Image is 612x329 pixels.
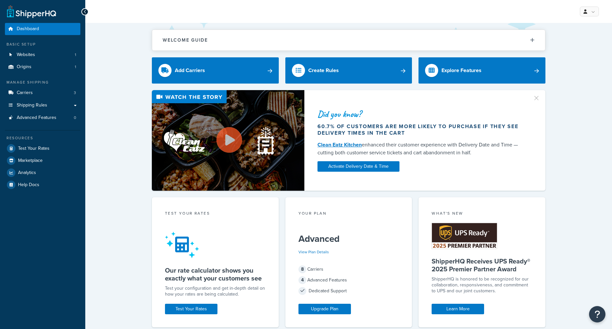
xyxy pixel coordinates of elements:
span: Analytics [18,170,36,176]
a: Marketplace [5,155,80,166]
img: Video thumbnail [152,90,304,191]
li: Carriers [5,87,80,99]
a: Activate Delivery Date & Time [317,161,399,172]
div: enhanced their customer experience with Delivery Date and Time — cutting both customer service ti... [317,141,525,157]
button: Open Resource Center [589,306,605,322]
a: Dashboard [5,23,80,35]
span: Test Your Rates [18,146,50,151]
li: Websites [5,49,80,61]
div: Basic Setup [5,42,80,47]
a: Origins1 [5,61,80,73]
span: 0 [74,115,76,121]
span: 1 [75,52,76,58]
a: Test Your Rates [5,143,80,154]
div: Manage Shipping [5,80,80,85]
a: Upgrade Plan [298,304,351,314]
div: Your Plan [298,210,399,218]
div: Advanced Features [298,276,399,285]
span: Marketplace [18,158,43,164]
span: Origins [17,64,31,70]
a: Test Your Rates [165,304,217,314]
span: Websites [17,52,35,58]
div: Resources [5,135,80,141]
div: What's New [432,210,532,218]
a: Advanced Features0 [5,112,80,124]
a: Analytics [5,167,80,179]
a: Websites1 [5,49,80,61]
div: Create Rules [308,66,339,75]
h5: Our rate calculator shows you exactly what your customers see [165,266,266,282]
li: Origins [5,61,80,73]
h5: ShipperHQ Receives UPS Ready® 2025 Premier Partner Award [432,257,532,273]
a: Learn More [432,304,484,314]
span: 4 [298,276,306,284]
span: Carriers [17,90,33,96]
div: Test your configuration and get in-depth detail on how your rates are being calculated. [165,285,266,297]
h2: Welcome Guide [163,38,208,43]
div: Explore Features [441,66,481,75]
span: Dashboard [17,26,39,32]
a: Carriers3 [5,87,80,99]
a: Add Carriers [152,57,279,84]
a: Explore Features [418,57,545,84]
div: Dedicated Support [298,286,399,296]
h5: Advanced [298,234,399,244]
a: Shipping Rules [5,99,80,111]
div: Did you know? [317,109,525,119]
p: ShipperHQ is honored to be recognized for our collaboration, responsiveness, and commitment to UP... [432,276,532,294]
li: Advanced Features [5,112,80,124]
span: Advanced Features [17,115,56,121]
div: Test your rates [165,210,266,218]
a: View Plan Details [298,249,329,255]
a: Help Docs [5,179,80,191]
button: Welcome Guide [152,30,545,50]
div: 60.7% of customers are more likely to purchase if they see delivery times in the cart [317,123,525,136]
a: Create Rules [285,57,412,84]
span: Help Docs [18,182,39,188]
span: 1 [75,64,76,70]
span: 3 [74,90,76,96]
span: 8 [298,265,306,273]
span: Shipping Rules [17,103,47,108]
div: Carriers [298,265,399,274]
a: Clean Eatz Kitchen [317,141,362,148]
div: Add Carriers [175,66,205,75]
